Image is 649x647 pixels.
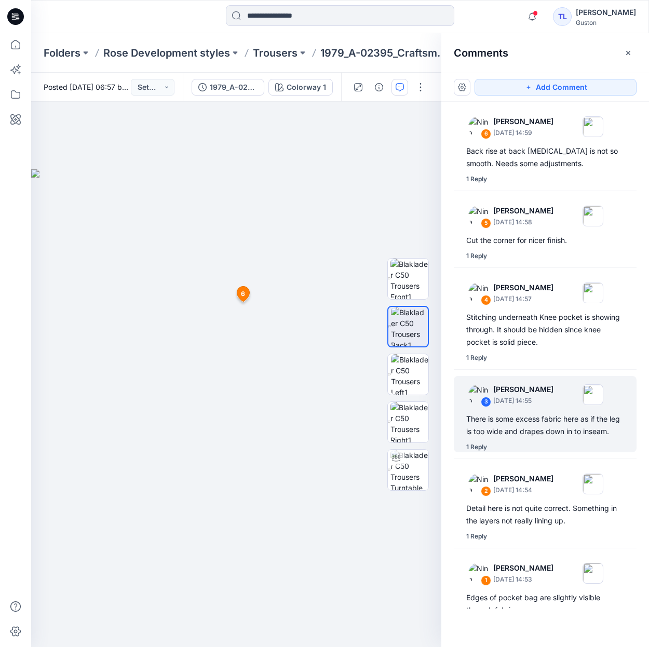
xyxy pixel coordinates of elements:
[371,79,387,96] button: Details
[466,234,624,247] div: Cut the corner for nicer finish.
[466,591,624,616] div: Edges of pocket bag are slightly visible through fabric
[103,46,230,60] a: Rose Development styles
[391,354,428,395] img: Blaklader C50 Trousers Left1
[493,485,553,495] p: [DATE] 14:54
[481,575,491,586] div: 1
[481,486,491,496] div: 2
[454,47,508,59] h2: Comments
[493,115,553,128] p: [PERSON_NAME]
[493,294,553,304] p: [DATE] 14:57
[493,128,553,138] p: [DATE] 14:59
[128,83,188,91] a: [PERSON_NAME]
[493,574,553,585] p: [DATE] 14:53
[31,169,441,647] img: eyJhbGciOiJIUzI1NiIsImtpZCI6IjAiLCJzbHQiOiJzZXMiLCJ0eXAiOiJKV1QifQ.eyJkYXRhIjp7InR5cGUiOiJzdG9yYW...
[253,46,298,60] a: Trousers
[44,82,131,92] span: Posted [DATE] 06:57 by
[493,383,553,396] p: [PERSON_NAME]
[192,79,264,96] button: 1979_A-02395_Craftsman Trousers Striker
[493,396,553,406] p: [DATE] 14:55
[576,6,636,19] div: [PERSON_NAME]
[466,502,624,527] div: Detail here is not quite correct. Something in the layers not really lining up.
[466,442,487,452] div: 1 Reply
[493,473,553,485] p: [PERSON_NAME]
[468,206,489,226] img: Nina Moller
[493,205,553,217] p: [PERSON_NAME]
[493,562,553,574] p: [PERSON_NAME]
[576,19,636,26] div: Guston
[391,307,428,346] img: Blaklader C50 Trousers Back1
[481,397,491,407] div: 3
[475,79,637,96] button: Add Comment
[481,129,491,139] div: 6
[468,384,489,405] img: Nina Moller
[493,281,553,294] p: [PERSON_NAME]
[287,82,326,93] div: Colorway 1
[466,413,624,438] div: There is some excess fabric here as if the leg is too wide and drapes down in to inseam.
[553,7,572,26] div: TL
[210,82,258,93] div: 1979_A-02395_Craftsman Trousers Striker
[468,563,489,584] img: Nina Moller
[481,218,491,228] div: 5
[44,46,80,60] a: Folders
[320,46,449,60] p: 1979_A-02395_Craftsman Trousers Striker
[468,116,489,137] img: Nina Moller
[468,474,489,494] img: Nina Moller
[493,217,553,227] p: [DATE] 14:58
[481,295,491,305] div: 4
[466,251,487,261] div: 1 Reply
[468,282,489,303] img: Nina Moller
[466,145,624,170] div: Back rise at back [MEDICAL_DATA] is not so smooth. Needs some adjustments.
[390,402,428,442] img: Blaklader C50 Trousers Right1
[466,311,624,348] div: Stitching underneath Knee pocket is showing through. It should be hidden since knee pocket is sol...
[268,79,333,96] button: Colorway 1
[466,531,487,542] div: 1 Reply
[466,174,487,184] div: 1 Reply
[390,259,428,299] img: Blaklader C50 Trousers Front1
[390,450,428,490] img: Blaklader C50 Trousers Turntable
[466,353,487,363] div: 1 Reply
